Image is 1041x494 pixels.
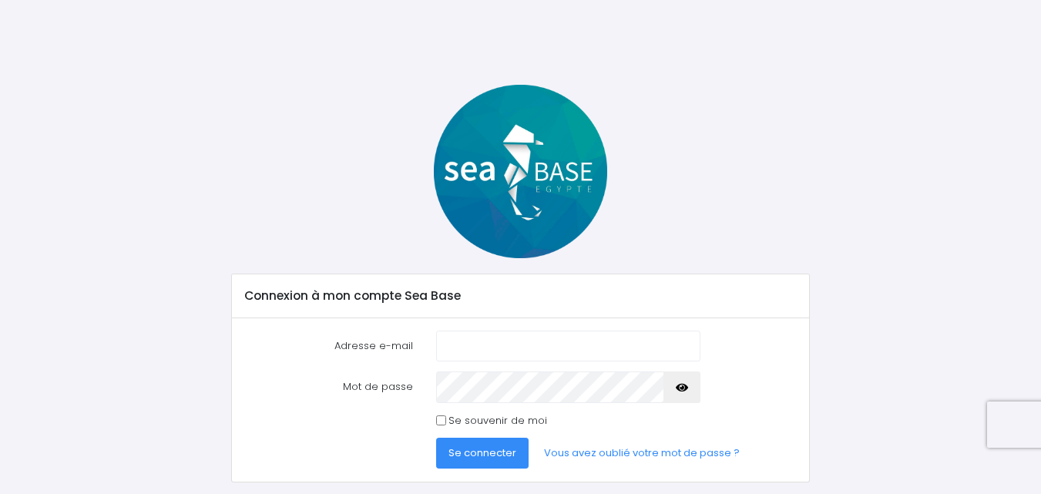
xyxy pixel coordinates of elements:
[233,331,425,361] label: Adresse e-mail
[233,371,425,402] label: Mot de passe
[532,438,752,469] a: Vous avez oublié votre mot de passe ?
[436,438,529,469] button: Se connecter
[448,413,547,428] label: Se souvenir de moi
[448,445,516,460] span: Se connecter
[232,274,809,318] div: Connexion à mon compte Sea Base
